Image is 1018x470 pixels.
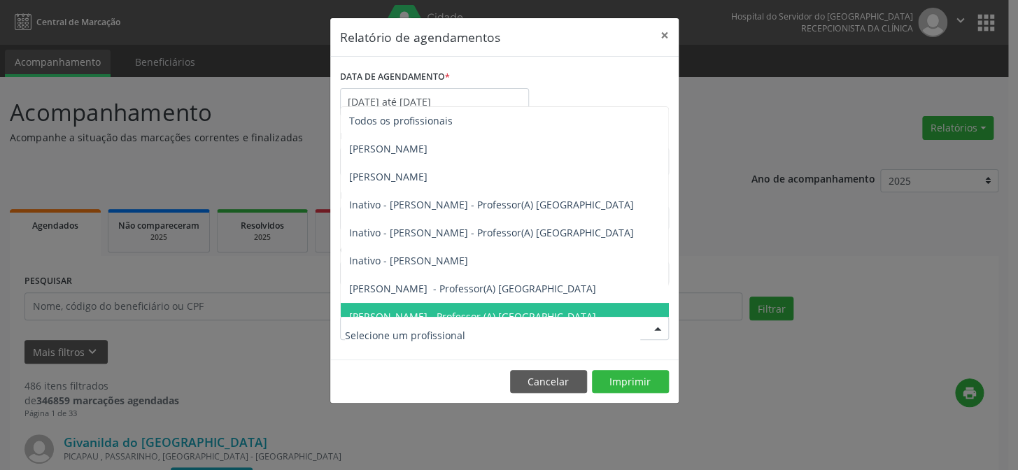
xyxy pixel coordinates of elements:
span: [PERSON_NAME] [349,170,427,183]
span: [PERSON_NAME] [349,142,427,155]
button: Close [651,18,679,52]
label: DATA DE AGENDAMENTO [340,66,450,88]
button: Cancelar [510,370,587,394]
input: Selecione um profissional [345,321,640,349]
span: Inativo - [PERSON_NAME] - Professor(A) [GEOGRAPHIC_DATA] [349,198,634,211]
input: Selecione uma data ou intervalo [340,88,529,116]
span: [PERSON_NAME] - Professor(A) [GEOGRAPHIC_DATA] [349,282,596,295]
h5: Relatório de agendamentos [340,28,500,46]
span: [PERSON_NAME] - Professor (A) [GEOGRAPHIC_DATA] [349,310,596,323]
button: Imprimir [592,370,669,394]
span: Inativo - [PERSON_NAME] [349,254,468,267]
span: Inativo - [PERSON_NAME] - Professor(A) [GEOGRAPHIC_DATA] [349,226,634,239]
span: Todos os profissionais [349,114,453,127]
